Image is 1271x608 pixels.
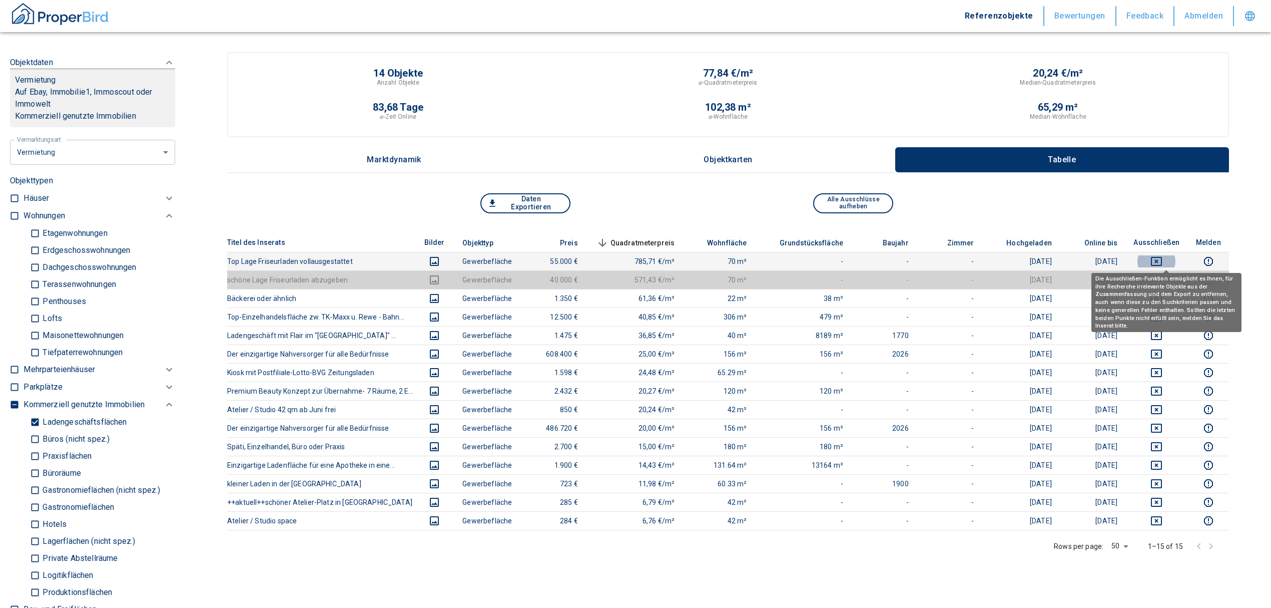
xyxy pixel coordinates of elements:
td: 156 m² [755,419,852,437]
td: - [917,456,982,474]
p: Mehrparteienhäuser [24,364,95,376]
td: 70 m² [683,252,755,270]
th: Einzigartige Ladenfläche für eine Apotheke in eine... [227,456,414,474]
td: 785,71 €/m² [586,252,683,270]
th: ++aktuell++schöner Atelier-Platz in [GEOGRAPHIC_DATA] [227,493,414,511]
button: images [422,496,446,508]
td: Gewerbefläche [454,308,520,326]
p: Wohnungen [24,210,65,222]
th: Top-Einzelhandelsfläche zw. TK-Maxx u. Rewe - Bahn... [227,308,414,326]
td: - [851,493,917,511]
td: [DATE] [982,400,1059,419]
td: - [755,252,852,270]
td: 850 € [520,400,586,419]
p: 20,24 €/m² [1033,68,1083,78]
button: deselect this listing [1133,459,1179,471]
td: - [917,363,982,382]
span: Zimmer [931,237,974,249]
td: Gewerbefläche [454,382,520,400]
td: 1770 [851,326,917,345]
span: Online bis [1068,237,1118,249]
p: Auf Ebay, Immobilie1, Immoscout oder Immowelt [15,86,170,110]
td: [DATE] [982,308,1059,326]
td: [DATE] [982,289,1059,308]
td: 13164 m² [755,456,852,474]
td: 2026 [851,419,917,437]
td: 6,76 €/m² [586,511,683,530]
th: schöne Lage Friseurladen abzugeben [227,270,414,289]
td: - [755,493,852,511]
td: [DATE] [982,456,1059,474]
p: Kommerziell genutzte Immobilien [15,110,170,122]
button: images [422,478,446,490]
button: ProperBird Logo and Home Button [10,2,110,31]
button: deselect this listing [1133,385,1179,397]
td: [DATE] [1060,345,1125,363]
td: - [917,493,982,511]
td: 2.432 € [520,382,586,400]
button: images [422,404,446,416]
td: 306 m² [683,308,755,326]
td: 40 m² [683,326,755,345]
td: - [917,382,982,400]
td: - [851,252,917,270]
td: 70 m² [683,270,755,289]
td: - [917,270,982,289]
div: wrapped label tabs example [227,147,1229,172]
td: 42 m² [683,511,755,530]
span: Baujahr [867,237,909,249]
td: [DATE] [982,363,1059,382]
td: 20,27 €/m² [586,382,683,400]
td: - [851,437,917,456]
td: - [851,270,917,289]
td: 25,00 €/m² [586,345,683,363]
p: Gastronomieflächen [40,503,114,511]
td: - [917,345,982,363]
th: Premium Beauty Konzept zur Übernahme- 7 Räume, 2 E... [227,382,414,400]
p: 102,38 m² [705,102,751,112]
td: Gewerbefläche [454,419,520,437]
td: [DATE] [1060,493,1125,511]
div: Die Ausschließen-Funktion ermöglicht es Ihnen, für ihre Recherche irrelevante Objekte aus der Zus... [1091,273,1241,332]
p: Logitikflächen [40,571,93,579]
td: [DATE] [1060,511,1125,530]
td: - [917,400,982,419]
td: 1.350 € [520,289,586,308]
td: - [851,511,917,530]
button: deselect this listing [1133,496,1179,508]
p: 1–15 of 15 [1148,541,1183,551]
th: Kiosk mit Postfiliale-Lotto-BVG Zeitungsladen [227,363,414,382]
th: Top Lage Friseurladen vollausgestattet [227,252,414,270]
button: report this listing [1196,441,1221,453]
button: deselect this listing [1133,478,1179,490]
td: [DATE] [982,493,1059,511]
p: Marktdynamik [367,155,421,164]
td: - [917,326,982,345]
td: - [755,474,852,493]
td: 42 m² [683,400,755,419]
td: Gewerbefläche [454,270,520,289]
th: Ladengeschäft mit Flair im "[GEOGRAPHIC_DATA]" ... [227,326,414,345]
td: - [917,419,982,437]
button: deselect this listing [1133,441,1179,453]
td: - [917,511,982,530]
td: [DATE] [982,382,1059,400]
td: 2.700 € [520,437,586,456]
td: [DATE] [1060,400,1125,419]
td: 20,24 €/m² [586,400,683,419]
button: report this listing [1196,422,1221,434]
div: Kommerziell genutzte Immobilien [24,396,175,414]
td: - [917,474,982,493]
td: - [917,289,982,308]
p: Objektdaten [10,57,53,69]
td: [DATE] [982,474,1059,493]
td: 12.500 € [520,308,586,326]
td: 180 m² [683,437,755,456]
button: report this listing [1196,367,1221,379]
p: Median-Quadratmeterpreis [1020,78,1096,87]
td: Gewerbefläche [454,400,520,419]
span: Hochgeladen [990,237,1052,249]
p: Häuser [24,192,49,204]
button: deselect this listing [1133,404,1179,416]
